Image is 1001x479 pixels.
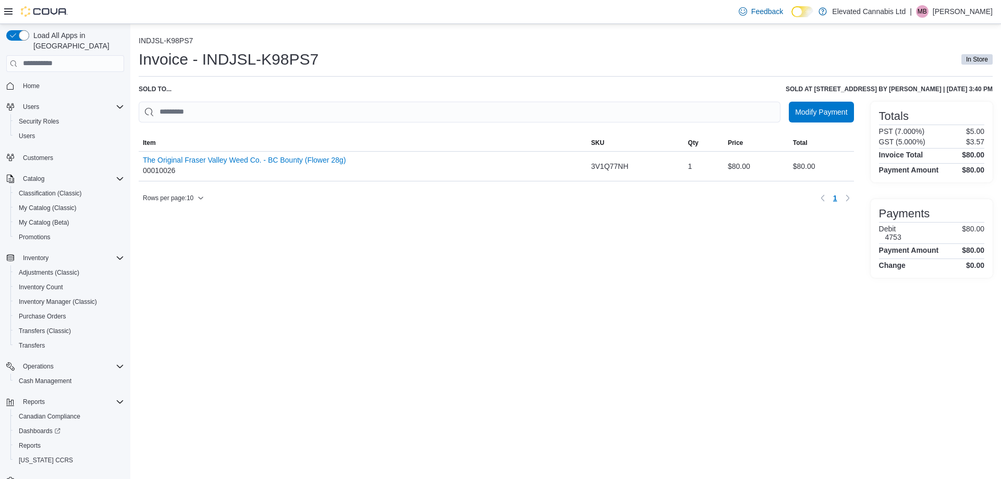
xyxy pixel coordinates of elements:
[916,5,929,18] div: Matthew Bolton
[19,427,60,435] span: Dashboards
[10,114,128,129] button: Security Roles
[15,115,63,128] a: Security Roles
[10,186,128,201] button: Classification (Classic)
[879,127,925,136] h6: PST (7.000%)
[19,341,45,350] span: Transfers
[724,156,789,177] div: $80.00
[19,218,69,227] span: My Catalog (Beta)
[933,5,993,18] p: [PERSON_NAME]
[143,194,193,202] span: Rows per page : 10
[591,139,604,147] span: SKU
[15,454,124,466] span: Washington CCRS
[885,233,901,241] h6: 4753
[10,424,128,438] a: Dashboards
[15,187,86,200] a: Classification (Classic)
[966,261,984,269] h4: $0.00
[19,80,44,92] a: Home
[19,79,124,92] span: Home
[728,139,743,147] span: Price
[19,189,82,198] span: Classification (Classic)
[15,187,124,200] span: Classification (Classic)
[879,246,939,254] h4: Payment Amount
[2,359,128,374] button: Operations
[29,30,124,51] span: Load All Apps in [GEOGRAPHIC_DATA]
[10,294,128,309] button: Inventory Manager (Classic)
[139,134,587,151] button: Item
[833,193,837,203] span: 1
[918,5,927,18] span: MB
[19,268,79,277] span: Adjustments (Classic)
[15,231,55,243] a: Promotions
[15,296,101,308] a: Inventory Manager (Classic)
[15,310,124,323] span: Purchase Orders
[2,100,128,114] button: Users
[19,204,77,212] span: My Catalog (Classic)
[19,396,124,408] span: Reports
[19,151,124,164] span: Customers
[962,246,984,254] h4: $80.00
[19,441,41,450] span: Reports
[688,139,699,147] span: Qty
[910,5,912,18] p: |
[21,6,68,17] img: Cova
[961,54,993,65] span: In Store
[15,410,124,423] span: Canadian Compliance
[10,201,128,215] button: My Catalog (Classic)
[15,325,75,337] a: Transfers (Classic)
[841,192,854,204] button: Next page
[791,6,813,17] input: Dark Mode
[143,139,156,147] span: Item
[587,134,684,151] button: SKU
[19,456,73,464] span: [US_STATE] CCRS
[19,396,49,408] button: Reports
[2,78,128,93] button: Home
[962,151,984,159] h4: $80.00
[15,216,74,229] a: My Catalog (Beta)
[966,127,984,136] p: $5.00
[15,310,70,323] a: Purchase Orders
[15,339,124,352] span: Transfers
[19,327,71,335] span: Transfers (Classic)
[10,338,128,353] button: Transfers
[15,281,67,293] a: Inventory Count
[23,103,39,111] span: Users
[786,85,993,93] h6: Sold at [STREET_ADDRESS] by [PERSON_NAME] | [DATE] 3:40 PM
[15,266,124,279] span: Adjustments (Classic)
[10,215,128,230] button: My Catalog (Beta)
[19,312,66,321] span: Purchase Orders
[966,138,984,146] p: $3.57
[23,154,53,162] span: Customers
[10,324,128,338] button: Transfers (Classic)
[15,130,39,142] a: Users
[2,171,128,186] button: Catalog
[139,192,208,204] button: Rows per page:10
[19,132,35,140] span: Users
[10,129,128,143] button: Users
[15,202,124,214] span: My Catalog (Classic)
[791,17,792,18] span: Dark Mode
[15,375,124,387] span: Cash Management
[15,375,76,387] a: Cash Management
[19,360,124,373] span: Operations
[139,102,780,122] input: This is a search bar. As you type, the results lower in the page will automatically filter.
[789,134,854,151] button: Total
[15,339,49,352] a: Transfers
[19,412,80,421] span: Canadian Compliance
[10,265,128,280] button: Adjustments (Classic)
[793,139,808,147] span: Total
[19,360,58,373] button: Operations
[684,134,724,151] button: Qty
[15,325,124,337] span: Transfers (Classic)
[19,252,124,264] span: Inventory
[879,110,909,122] h3: Totals
[966,55,988,64] span: In Store
[816,190,854,206] nav: Pagination for table: MemoryTable from EuiInMemoryTable
[879,138,925,146] h6: GST (5.000%)
[2,251,128,265] button: Inventory
[829,190,841,206] button: Page 1 of 1
[735,1,787,22] a: Feedback
[879,207,930,220] h3: Payments
[23,362,54,371] span: Operations
[962,225,984,241] p: $80.00
[15,425,65,437] a: Dashboards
